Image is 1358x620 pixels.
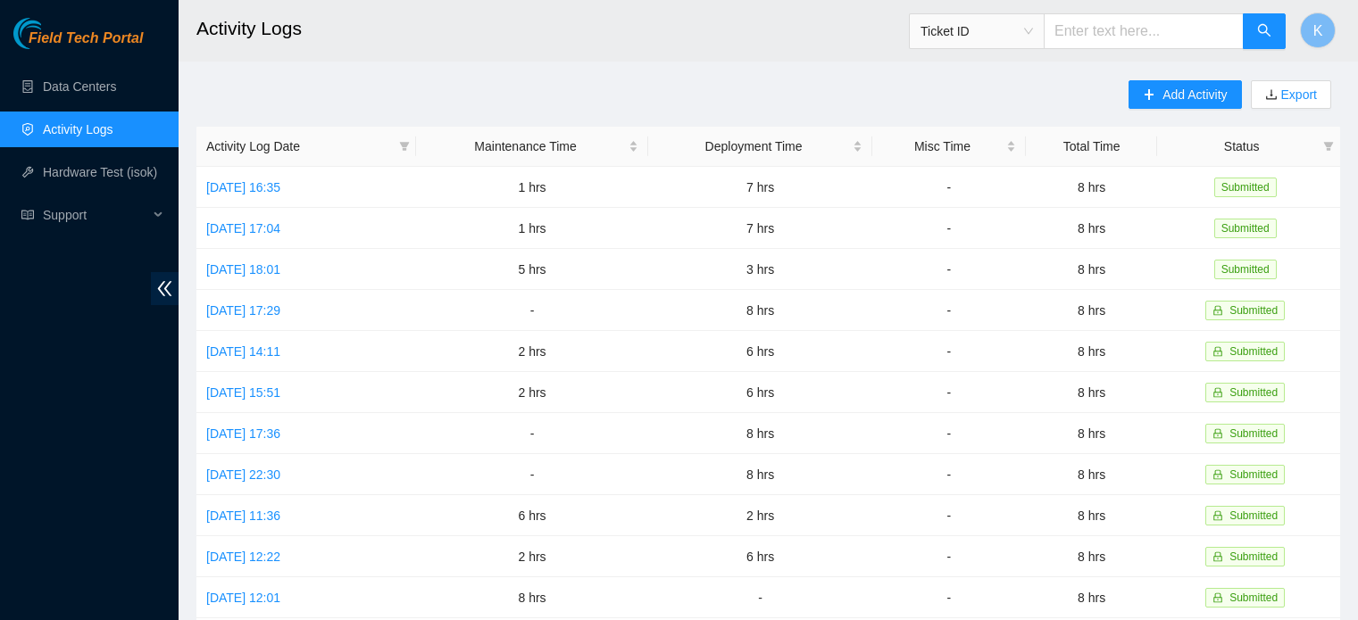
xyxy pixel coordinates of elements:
button: plusAdd Activity [1129,80,1241,109]
a: [DATE] 17:04 [206,221,280,236]
a: [DATE] 15:51 [206,385,280,400]
td: - [416,454,648,495]
td: 2 hrs [416,331,648,372]
span: Submitted [1229,468,1278,481]
td: 8 hrs [1026,372,1158,413]
td: 7 hrs [648,167,872,208]
td: 8 hrs [1026,577,1158,618]
a: [DATE] 17:36 [206,426,280,441]
span: Add Activity [1162,85,1227,104]
td: - [872,208,1026,249]
span: filter [396,133,413,160]
a: [DATE] 18:01 [206,262,280,277]
span: Submitted [1229,386,1278,399]
span: double-left [151,272,179,305]
span: search [1257,23,1271,40]
td: 2 hrs [416,372,648,413]
span: lock [1212,592,1223,603]
td: 8 hrs [1026,536,1158,577]
td: 8 hrs [1026,454,1158,495]
span: read [21,209,34,221]
a: Export [1278,87,1317,102]
a: Akamai TechnologiesField Tech Portal [13,32,143,55]
span: Status [1167,136,1316,156]
td: 5 hrs [416,249,648,290]
a: [DATE] 17:29 [206,303,280,318]
a: [DATE] 12:22 [206,550,280,564]
td: 6 hrs [648,331,872,372]
a: [DATE] 11:36 [206,508,280,523]
a: [DATE] 12:01 [206,591,280,605]
td: - [872,536,1026,577]
td: 8 hrs [1026,331,1158,372]
span: filter [1323,141,1334,152]
a: [DATE] 14:11 [206,344,280,359]
td: - [872,577,1026,618]
td: 8 hrs [1026,167,1158,208]
span: Ticket ID [921,18,1033,45]
td: - [648,577,872,618]
button: search [1243,13,1286,49]
td: 6 hrs [416,495,648,536]
td: 8 hrs [1026,495,1158,536]
span: plus [1143,88,1155,103]
span: lock [1212,305,1223,316]
span: lock [1212,551,1223,562]
span: Field Tech Portal [29,30,143,47]
td: 8 hrs [416,577,648,618]
span: filter [1320,133,1337,160]
td: 6 hrs [648,536,872,577]
td: 1 hrs [416,167,648,208]
span: Submitted [1229,509,1278,522]
td: - [872,331,1026,372]
td: 8 hrs [648,413,872,454]
td: - [872,372,1026,413]
span: Submitted [1214,178,1277,197]
td: 6 hrs [648,372,872,413]
span: Submitted [1229,345,1278,358]
a: Activity Logs [43,122,113,136]
th: Total Time [1026,127,1158,167]
td: 8 hrs [1026,249,1158,290]
td: 8 hrs [648,454,872,495]
span: Submitted [1214,260,1277,279]
span: Submitted [1229,304,1278,317]
td: 8 hrs [1026,290,1158,331]
td: - [872,167,1026,208]
button: downloadExport [1251,80,1331,109]
img: Akamai Technologies [13,18,90,49]
td: 2 hrs [648,495,872,536]
button: K [1300,12,1336,48]
span: filter [399,141,410,152]
input: Enter text here... [1044,13,1244,49]
span: Submitted [1214,219,1277,238]
td: 3 hrs [648,249,872,290]
span: lock [1212,510,1223,521]
td: 2 hrs [416,536,648,577]
span: lock [1212,469,1223,480]
td: - [416,413,648,454]
span: Support [43,197,148,233]
td: - [872,495,1026,536]
td: 8 hrs [1026,208,1158,249]
a: Data Centers [43,79,116,94]
td: 1 hrs [416,208,648,249]
td: - [416,290,648,331]
td: - [872,290,1026,331]
td: - [872,413,1026,454]
span: Submitted [1229,550,1278,563]
span: Submitted [1229,427,1278,440]
td: 8 hrs [1026,413,1158,454]
span: Activity Log Date [206,136,392,156]
td: - [872,454,1026,495]
a: [DATE] 22:30 [206,467,280,482]
td: 8 hrs [648,290,872,331]
span: lock [1212,387,1223,398]
a: [DATE] 16:35 [206,180,280,194]
span: Submitted [1229,591,1278,604]
span: lock [1212,428,1223,439]
span: download [1265,88,1278,103]
a: Hardware Test (isok) [43,165,157,179]
td: - [872,249,1026,290]
span: lock [1212,346,1223,357]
